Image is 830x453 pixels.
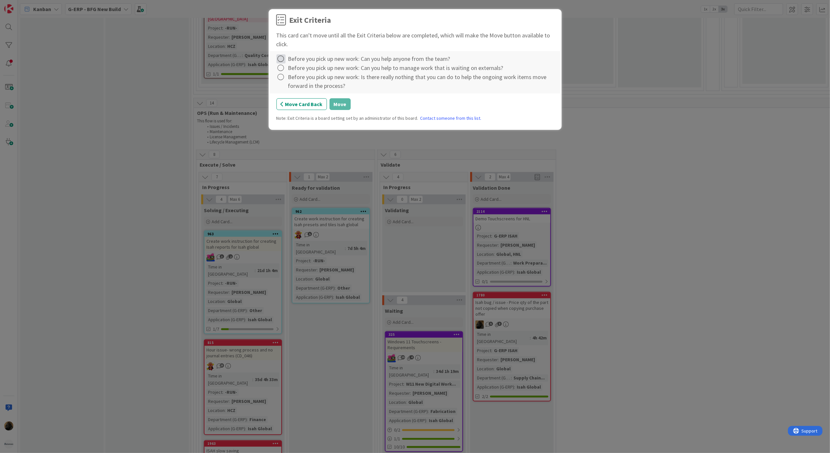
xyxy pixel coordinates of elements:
[276,98,327,110] button: Move Card Back
[276,115,554,122] div: Note: Exit Criteria is a board setting set by an administrator of this board.
[289,14,331,26] div: Exit Criteria
[420,115,482,122] a: Contact someone from this list.
[14,1,30,9] span: Support
[330,98,351,110] button: Move
[276,31,554,48] div: This card can't move until all the Exit Criteria below are completed, which will make the Move bu...
[288,63,503,72] div: Before you pick up new work: Can you help to manage work that is waiting on externals?
[288,54,450,63] div: Before you pick up new work: Can you help anyone from the team?
[288,73,554,90] div: Before you pick up new work: Is there really nothing that you can do to help the ongoing work ite...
